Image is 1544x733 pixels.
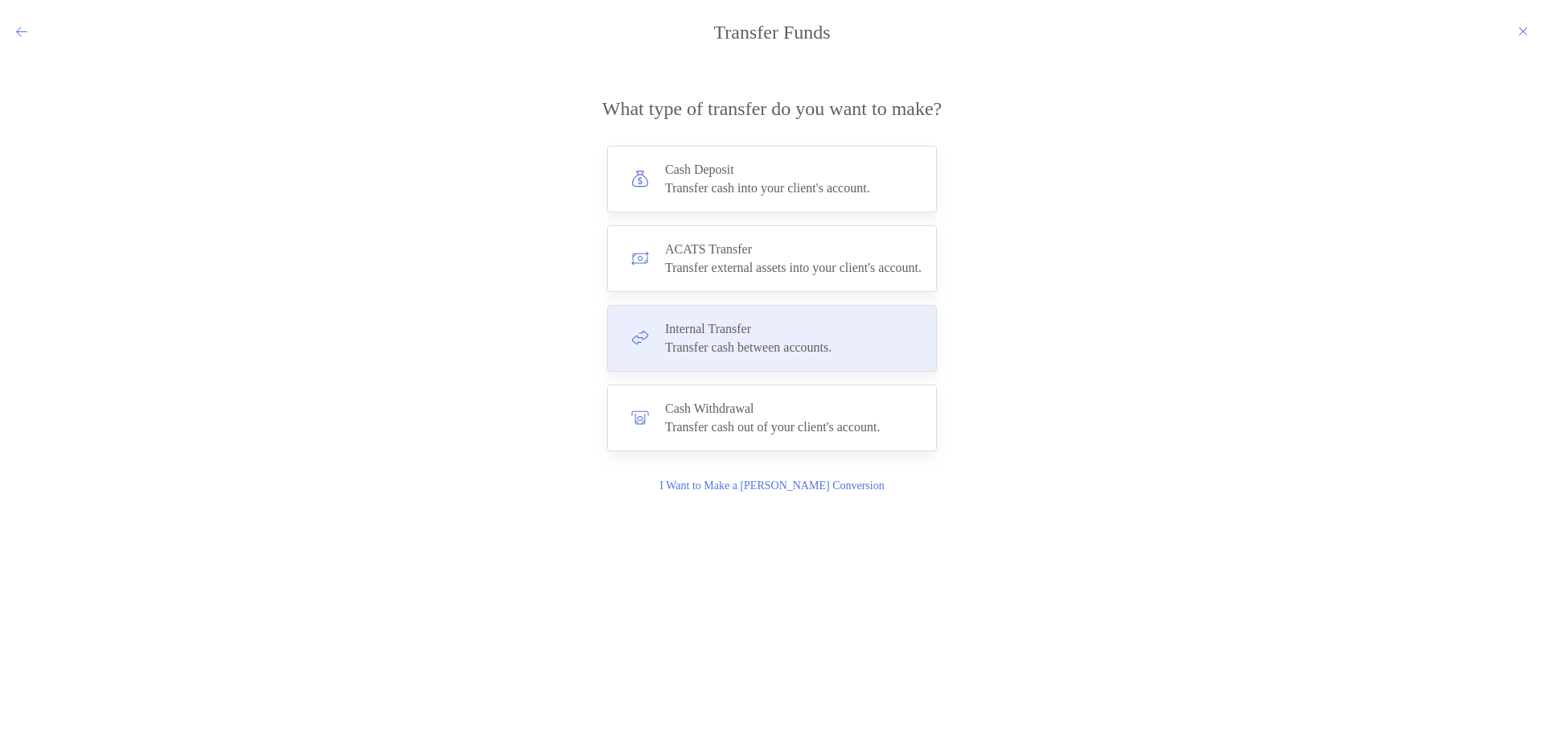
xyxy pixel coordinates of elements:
div: Transfer cash out of your client's account. [665,420,881,434]
div: Transfer external assets into your client's account. [665,261,922,275]
img: button icon [631,170,649,187]
div: Transfer cash between accounts. [665,340,832,355]
img: button icon [631,249,649,267]
h4: ACATS Transfer [665,242,922,257]
h4: What type of transfer do you want to make? [602,98,942,120]
h4: Cash Deposit [665,163,870,177]
img: button icon [631,329,649,347]
h4: Cash Withdrawal [665,402,881,416]
div: Transfer cash into your client's account. [665,181,870,196]
img: button icon [631,409,649,426]
p: I Want to Make a [PERSON_NAME] Conversion [659,477,884,495]
h4: Internal Transfer [665,322,832,336]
